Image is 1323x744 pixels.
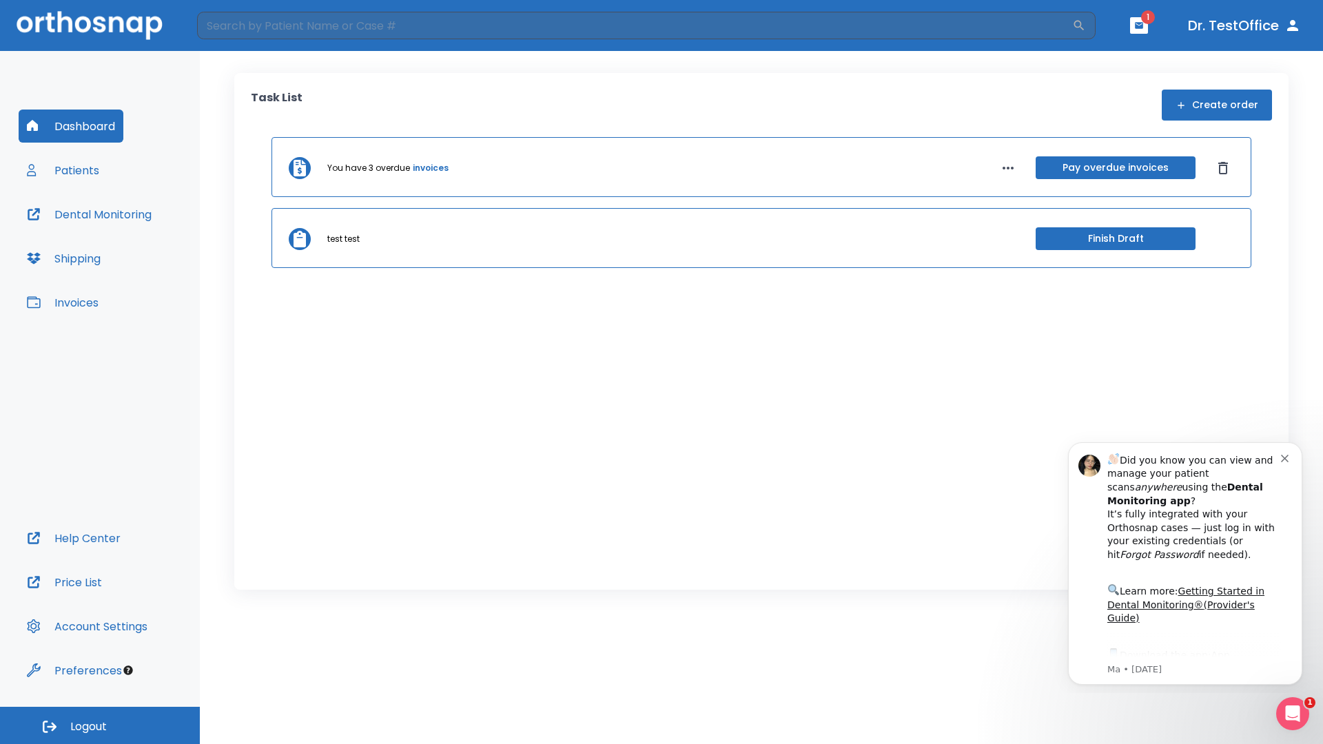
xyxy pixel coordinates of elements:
[60,220,183,245] a: App Store
[19,110,123,143] button: Dashboard
[234,21,245,32] button: Dismiss notification
[1304,697,1315,708] span: 1
[19,286,107,319] button: Invoices
[1276,697,1309,730] iframe: Intercom live chat
[1036,227,1196,250] button: Finish Draft
[19,154,107,187] button: Patients
[251,90,302,121] p: Task List
[1036,156,1196,179] button: Pay overdue invoices
[197,12,1072,39] input: Search by Patient Name or Case #
[1182,13,1306,38] button: Dr. TestOffice
[19,610,156,643] button: Account Settings
[413,162,449,174] a: invoices
[19,198,160,231] button: Dental Monitoring
[122,664,134,676] div: Tooltip anchor
[327,233,360,245] p: test test
[60,234,234,246] p: Message from Ma, sent 6w ago
[327,162,410,174] p: You have 3 overdue
[1141,10,1155,24] span: 1
[19,566,110,599] button: Price List
[19,654,130,687] button: Preferences
[1212,157,1234,179] button: Dismiss
[17,11,163,39] img: Orthosnap
[19,242,109,275] button: Shipping
[70,719,107,734] span: Logout
[1047,430,1323,693] iframe: Intercom notifications message
[60,216,234,287] div: Download the app: | ​ Let us know if you need help getting started!
[1162,90,1272,121] button: Create order
[19,521,129,555] button: Help Center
